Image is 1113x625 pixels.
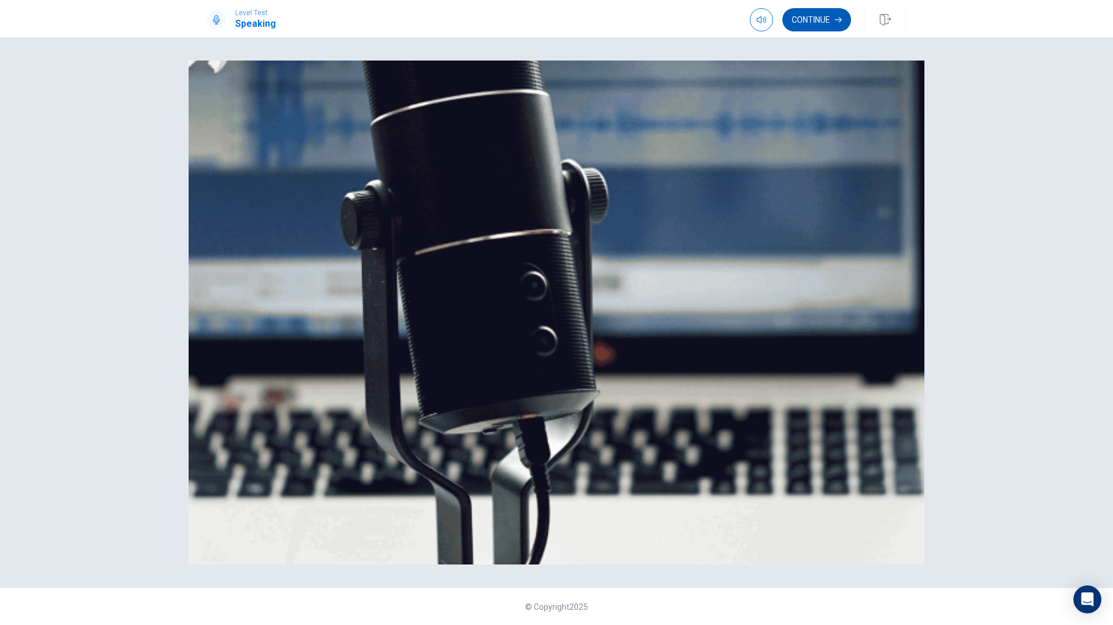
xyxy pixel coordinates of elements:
div: Open Intercom Messenger [1073,585,1101,613]
button: Continue [782,8,851,31]
span: Level Test [235,9,276,17]
img: speaking intro [189,61,924,564]
span: © Copyright 2025 [525,602,588,612]
h1: Speaking [235,17,276,31]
